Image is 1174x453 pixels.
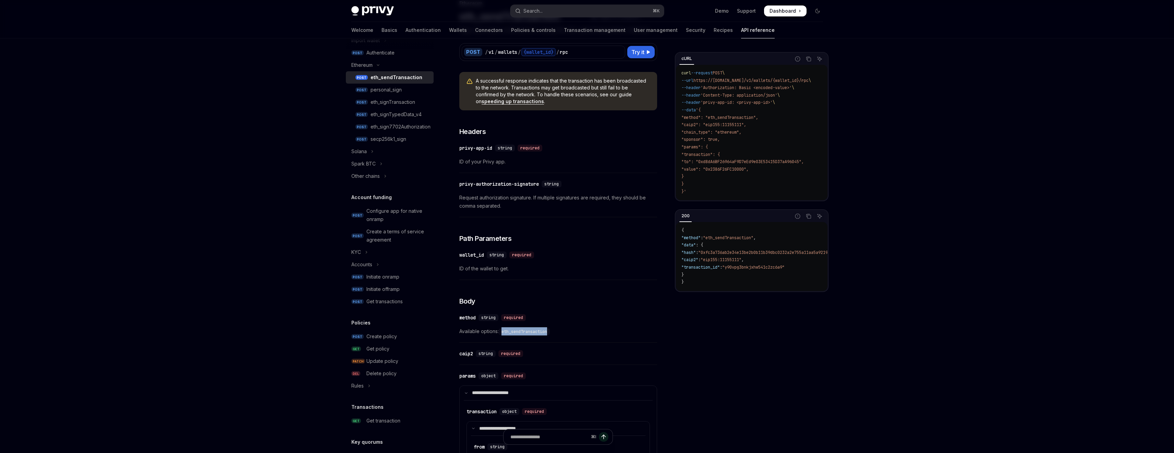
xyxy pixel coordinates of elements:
[459,327,657,335] span: Available options:
[351,334,364,339] span: POST
[681,100,701,105] span: --header
[498,145,512,151] span: string
[681,85,701,90] span: --header
[351,172,380,180] div: Other chains
[627,46,655,58] button: Try it
[502,409,517,414] span: object
[351,61,373,69] div: Ethereum
[382,22,397,38] a: Basics
[722,265,785,270] span: "y90vpg3bnkjxhw541c2zc6a9"
[355,137,368,142] span: POST
[366,345,389,353] div: Get policy
[366,207,429,223] div: Configure app for native onramp
[346,258,434,271] button: Toggle Accounts section
[346,246,434,258] button: Toggle KYC section
[681,257,698,262] span: "caip2"
[653,8,660,14] span: ⌘ K
[351,403,384,411] h5: Transactions
[346,59,434,71] button: Toggle Ethereum section
[346,170,434,182] button: Toggle Other chains section
[351,382,364,390] div: Rules
[346,47,434,59] a: POSTAuthenticate
[366,297,403,306] div: Get transactions
[701,85,792,90] span: 'Authorization: Basic <encoded-value>'
[812,5,823,16] button: Toggle dark mode
[371,86,402,94] div: personal_sign
[346,380,434,392] button: Toggle Rules section
[815,54,824,63] button: Ask AI
[366,285,400,293] div: Initiate offramp
[476,77,650,105] span: A successful response indicates that the transaction has been broadcasted to the network. Transac...
[481,373,496,379] span: object
[793,54,802,63] button: Report incorrect code
[681,228,684,233] span: {
[366,332,397,341] div: Create policy
[501,314,526,321] div: required
[351,213,364,218] span: POST
[511,22,556,38] a: Policies & controls
[793,212,802,221] button: Report incorrect code
[346,108,434,121] a: POSTeth_signTypedData_v4
[485,49,488,56] div: /
[564,22,626,38] a: Transaction management
[522,408,547,415] div: required
[691,70,713,76] span: --request
[741,257,744,262] span: ,
[346,205,434,225] a: POSTConfigure app for native onramp
[681,107,696,113] span: --data
[498,350,523,357] div: required
[346,71,434,84] a: POSTeth_sendTransaction
[406,22,441,38] a: Authentication
[499,328,550,335] code: eth_sendTransaction
[681,272,684,278] span: }
[351,160,376,168] div: Spark BTC
[521,48,556,56] div: {wallet_id}
[346,84,434,96] a: POSTpersonal_sign
[693,78,809,83] span: https://[DOMAIN_NAME]/v1/wallets/{wallet_id}/rpc
[366,417,400,425] div: Get transaction
[351,371,360,376] span: DEL
[495,49,497,56] div: /
[351,233,364,238] span: POST
[804,54,813,63] button: Copy the contents from the code block
[737,8,756,14] a: Support
[792,85,794,90] span: \
[509,252,534,258] div: required
[523,7,543,15] div: Search...
[681,122,746,127] span: "caip2": "eip155:11155111",
[599,432,608,442] button: Send message
[681,152,720,157] span: "transaction": {
[701,100,773,105] span: 'privy-app-id: <privy-app-id>'
[346,355,434,367] a: PATCHUpdate policy
[366,228,429,244] div: Create a terms of service agreement
[346,271,434,283] a: POSTInitiate onramp
[489,252,504,258] span: string
[346,133,434,145] a: POSTsecp256k1_sign
[681,174,684,179] span: }
[371,135,406,143] div: secp256k1_sign
[698,250,861,255] span: "0xfc3a736ab2e34e13be2b0b11b39dbc0232a2e755a11aa5a9219890d3b2c6c7d8"
[346,121,434,133] a: POSTeth_sign7702Authorization
[459,194,657,210] span: Request authorization signature. If multiple signatures are required, they should be comma separa...
[556,49,559,56] div: /
[351,438,383,446] h5: Key quorums
[355,112,368,117] span: POST
[346,145,434,158] button: Toggle Solana section
[681,279,684,285] span: }
[466,78,473,85] svg: Warning
[459,350,473,357] div: caip2
[346,283,434,295] a: POSTInitiate offramp
[482,98,544,105] a: speeding up transactions
[681,181,684,187] span: }
[631,48,644,56] span: Try it
[346,330,434,343] a: POSTCreate policy
[351,274,364,280] span: POST
[679,212,692,220] div: 200
[464,48,482,56] div: POST
[459,252,484,258] div: wallet_id
[701,257,741,262] span: "eip155:11155111"
[459,296,475,306] span: Body
[366,357,398,365] div: Update policy
[681,189,686,194] span: }'
[351,248,361,256] div: KYC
